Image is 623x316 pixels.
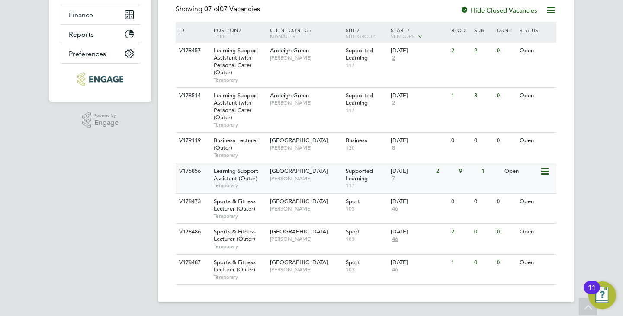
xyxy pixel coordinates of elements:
div: Position / [207,22,268,43]
div: [DATE] [391,47,447,54]
div: V178473 [177,194,207,210]
span: Temporary [214,274,266,281]
span: 2 [391,99,396,107]
span: 07 Vacancies [204,5,260,13]
div: Sub [472,22,495,37]
span: Temporary [214,243,266,250]
div: Status [517,22,555,37]
span: Learning Support Assistant (Outer) [214,167,258,182]
span: 46 [391,236,399,243]
span: [PERSON_NAME] [270,175,341,182]
button: Preferences [60,44,141,63]
div: [DATE] [391,137,447,144]
span: [PERSON_NAME] [270,144,341,151]
div: Open [517,224,555,240]
div: Open [502,163,540,179]
span: Sports & Fitness Lecturer (Outer) [214,228,256,243]
div: Open [517,133,555,149]
span: Sport [346,259,360,266]
div: 0 [495,255,517,271]
span: 46 [391,205,399,213]
span: 8 [391,144,396,152]
button: Finance [60,5,141,24]
div: V175856 [177,163,207,179]
button: Open Resource Center, 11 new notifications [588,281,616,309]
span: Powered by [94,112,119,119]
span: 103 [346,205,387,212]
span: [GEOGRAPHIC_DATA] [270,259,328,266]
span: 07 of [204,5,220,13]
span: Supported Learning [346,47,373,61]
span: Preferences [69,50,106,58]
span: Temporary [214,77,266,83]
div: 0 [472,224,495,240]
span: 46 [391,266,399,274]
span: 2 [391,54,396,62]
div: 0 [495,88,517,104]
span: Reports [69,30,94,38]
div: 2 [449,43,472,59]
div: [DATE] [391,259,447,266]
span: Engage [94,119,119,127]
div: 0 [472,194,495,210]
div: 0 [495,133,517,149]
div: 0 [449,194,472,210]
div: Open [517,43,555,59]
div: [DATE] [391,168,432,175]
span: Sport [346,198,360,205]
span: Learning Support Assistant (with Personal Care) (Outer) [214,47,258,76]
span: Finance [69,11,93,19]
div: 0 [449,133,472,149]
span: 7 [391,175,396,182]
span: Sport [346,228,360,235]
a: Go to home page [60,72,141,86]
span: 117 [346,62,387,69]
div: 2 [472,43,495,59]
span: 120 [346,144,387,151]
span: 117 [346,182,387,189]
span: Business Lecturer (Outer) [214,137,258,151]
button: Reports [60,25,141,44]
span: [PERSON_NAME] [270,205,341,212]
div: Open [517,255,555,271]
span: [GEOGRAPHIC_DATA] [270,137,328,144]
span: [GEOGRAPHIC_DATA] [270,198,328,205]
span: 117 [346,107,387,114]
div: ID [177,22,207,37]
div: Client Config / [268,22,344,43]
span: [PERSON_NAME] [270,54,341,61]
span: 103 [346,236,387,243]
div: Open [517,194,555,210]
span: Supported Learning [346,167,373,182]
span: [GEOGRAPHIC_DATA] [270,167,328,175]
div: Reqd [449,22,472,37]
span: Vendors [391,32,415,39]
span: Ardleigh Green [270,92,309,99]
span: [PERSON_NAME] [270,266,341,273]
div: V179119 [177,133,207,149]
span: Sports & Fitness Lecturer (Outer) [214,259,256,273]
span: Supported Learning [346,92,373,106]
span: Type [214,32,226,39]
a: Powered byEngage [82,112,119,128]
span: Manager [270,32,295,39]
span: Learning Support Assistant (with Personal Care) (Outer) [214,92,258,121]
div: 11 [588,287,596,299]
div: [DATE] [391,92,447,99]
div: 0 [495,194,517,210]
img: axcis-logo-retina.png [77,72,123,86]
div: Conf [495,22,517,37]
div: Showing [176,5,262,14]
div: 3 [472,88,495,104]
div: 0 [495,224,517,240]
span: Temporary [214,121,266,128]
div: 1 [449,255,472,271]
span: Temporary [214,213,266,220]
span: Ardleigh Green [270,47,309,54]
div: 2 [434,163,456,179]
div: 0 [495,43,517,59]
span: Business [346,137,367,144]
div: 0 [472,133,495,149]
div: V178487 [177,255,207,271]
span: [PERSON_NAME] [270,99,341,106]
